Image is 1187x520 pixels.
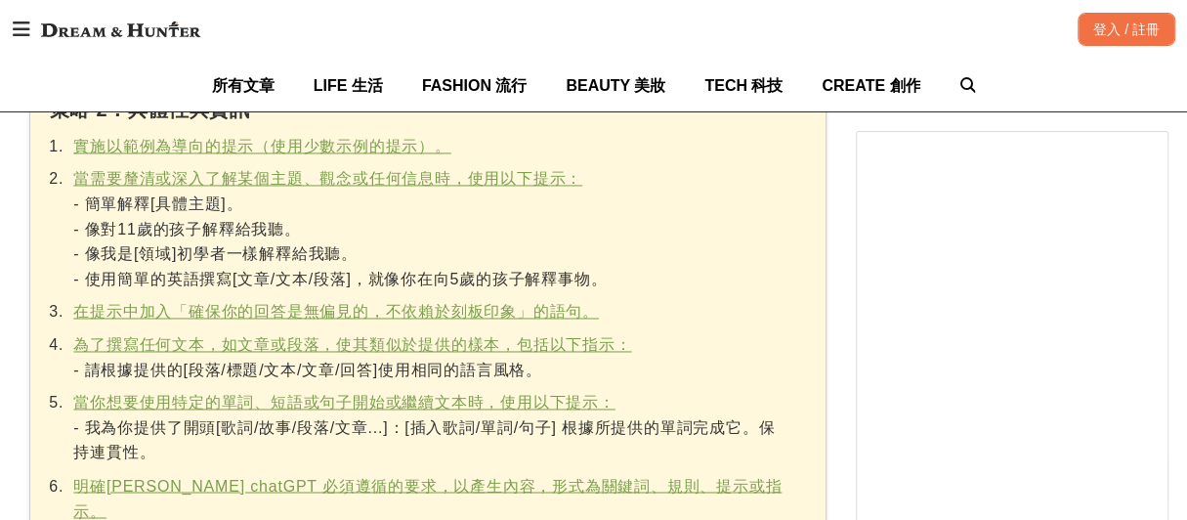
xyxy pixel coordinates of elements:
[212,60,275,111] a: 所有文章
[422,60,528,111] a: FASHION 流行
[566,77,665,94] span: BEAUTY 美妝
[69,332,783,382] li: - 請根據提供的[段落/標題/文本/文章/回答]使用相同的語言風格。
[73,170,582,187] a: 當需要釐清或深入了解某個主題、觀念或任何信息時，使用以下提示：
[566,60,665,111] a: BEAUTY 美妝
[73,138,450,154] a: 實施以範例為導向的提示（使用少數示例的提示）。
[50,99,250,120] strong: 策略 2：具體性與資訊
[822,60,920,111] a: CREATE 創作
[69,166,783,291] li: - 簡單解釋[具體主題]。 - 像對11歲的孩子解釋給我聽。 - 像我是[領域]初學者一樣解釋給我聽。 - 使用簡單的英語撰寫[文章/文本/段落]，就像你在向5歲的孩子解釋事物。
[704,60,783,111] a: TECH 科技
[704,77,783,94] span: TECH 科技
[69,390,783,465] li: - 我為你提供了開頭[歌詞/故事/段落/文章...]：[插入歌詞/單詞/句子] 根據所提供的單詞完成它。保持連貫性。
[73,303,599,320] a: 在提示中加入「確保你的回答是無偏見的，不依賴於刻板印象」的語句。
[31,12,210,47] img: Dream & Hunter
[212,77,275,94] span: 所有文章
[73,336,631,353] a: 為了撰寫任何文本，如文章或段落，使其類似於提供的樣本，包括以下指示：
[422,77,528,94] span: FASHION 流行
[314,77,383,94] span: LIFE 生活
[73,394,615,411] a: 當你想要使用特定的單詞、短語或句子開始或繼續文本時，使用以下提示：
[822,77,920,94] span: CREATE 創作
[73,477,782,519] a: 明確[PERSON_NAME] chatGPT 必須遵循的要求，以產生內容，形式為關鍵詞、規則、提示或指示。
[1078,13,1175,46] div: 登入 / 註冊
[314,60,383,111] a: LIFE 生活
